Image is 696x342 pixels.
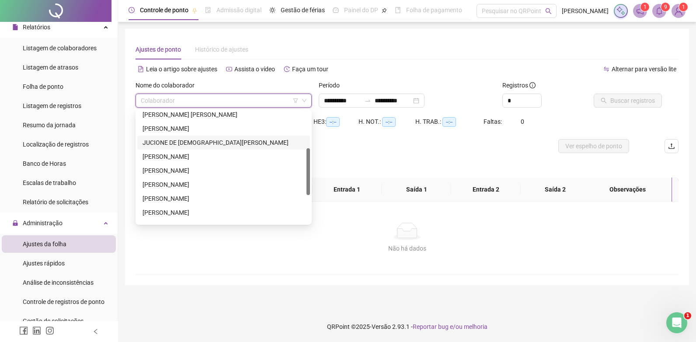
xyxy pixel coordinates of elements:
span: file-done [205,7,211,13]
span: Ajustes da folha [23,241,66,248]
span: Observações [591,185,665,194]
label: Período [319,80,345,90]
th: Observações [584,178,672,202]
span: lock [12,220,18,226]
span: Faça um tour [292,66,328,73]
span: Leia o artigo sobre ajustes [146,66,217,73]
div: LUIZ FERNANDO DO ANO PINTO [137,192,310,206]
span: to [364,97,371,104]
th: Saída 1 [382,178,451,202]
img: 41824 [672,4,685,17]
span: Resumo da jornada [23,122,76,129]
span: Gestão de férias [281,7,325,14]
div: JOSE RODRIGO FERREIRA DE OLIVEIRA [137,122,310,136]
span: Painel do DP [344,7,378,14]
span: 0 [521,118,524,125]
span: book [395,7,401,13]
span: Listagem de colaboradores [23,45,97,52]
div: LINA LOBO FERREIRA [137,164,310,178]
div: H. TRAB.: [415,117,483,127]
span: 1 [682,4,685,10]
span: Assista o vídeo [234,66,275,73]
div: Não há dados [146,244,668,253]
div: JUCIONE DE [DEMOGRAPHIC_DATA][PERSON_NAME] [143,138,305,147]
span: Relatório de solicitações [23,199,88,206]
th: Saída 2 [521,178,590,202]
span: Banco de Horas [23,160,66,167]
div: JOSÉ FAGNER HAGES DOS SANTOS [137,108,310,122]
div: LUIS ANTONIO OLIVEIRA HOLANDA [137,178,310,192]
span: Reportar bug e/ou melhoria [413,323,487,330]
span: search [545,8,552,14]
th: Entrada 2 [451,178,521,202]
span: --:-- [442,117,456,127]
th: Entrada 1 [312,178,382,202]
span: Faltas: [484,118,503,125]
span: 1 [684,312,691,319]
span: bell [655,7,663,15]
span: Listagem de atrasos [23,64,78,71]
span: Alternar para versão lite [612,66,676,73]
div: [PERSON_NAME] [143,152,305,161]
sup: 9 [661,3,670,11]
span: Localização de registros [23,141,89,148]
span: Versão [372,323,391,330]
sup: 1 [640,3,649,11]
span: linkedin [32,326,41,335]
div: [PERSON_NAME] [143,222,305,231]
div: [PERSON_NAME] [143,166,305,175]
div: JUCIONE DE JESUS DIAS [137,136,310,150]
span: Folha de pagamento [406,7,462,14]
div: H. NOT.: [358,117,415,127]
span: dashboard [333,7,339,13]
span: Admissão digital [216,7,261,14]
span: --:-- [326,117,340,127]
span: Controle de ponto [140,7,188,14]
span: down [302,98,307,103]
span: Administração [23,220,63,227]
span: Ajustes rápidos [23,260,65,267]
span: Análise de inconsistências [23,279,94,286]
div: HE 3: [313,117,358,127]
span: upload [668,143,675,150]
span: pushpin [382,8,387,13]
div: [PERSON_NAME] [143,194,305,203]
span: swap-right [364,97,371,104]
footer: QRPoint © 2025 - 2.93.1 - [118,311,696,342]
div: MARCOS ANTÔNIO OLIVEIRA DE HOLANDA [137,206,310,220]
div: [PERSON_NAME] [143,180,305,189]
label: Nome do colaborador [136,80,200,90]
span: Folha de ponto [23,83,63,90]
span: --:-- [382,117,396,127]
iframe: Intercom live chat [666,312,687,333]
span: facebook [19,326,28,335]
button: Ver espelho de ponto [558,139,629,153]
button: Buscar registros [594,94,662,108]
span: instagram [45,326,54,335]
div: MARCOS VINICIUS BORRALHOS ALVES [137,220,310,234]
span: Registros [502,80,536,90]
span: 1 [644,4,647,10]
div: [PERSON_NAME] [143,124,305,133]
span: clock-circle [129,7,135,13]
span: info-circle [529,82,536,88]
img: sparkle-icon.fc2bf0ac1784a2077858766a79e2daf3.svg [616,6,626,16]
span: sun [269,7,275,13]
span: youtube [226,66,232,72]
span: file [12,24,18,30]
span: notification [636,7,644,15]
span: Ajustes de ponto [136,46,181,53]
div: [PERSON_NAME] [143,208,305,217]
span: history [284,66,290,72]
span: Controle de registros de ponto [23,298,104,305]
span: pushpin [192,8,197,13]
span: Relatórios [23,24,50,31]
span: [PERSON_NAME] [562,6,609,16]
span: Listagem de registros [23,102,81,109]
span: Gestão de solicitações [23,318,84,325]
div: [PERSON_NAME] [PERSON_NAME] [143,110,305,119]
span: 9 [664,4,667,10]
span: filter [293,98,298,103]
span: file-text [138,66,144,72]
span: left [93,328,99,335]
